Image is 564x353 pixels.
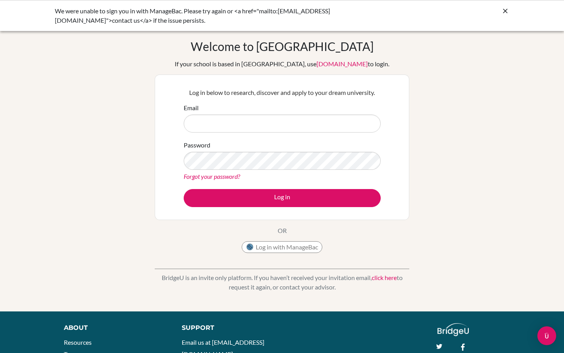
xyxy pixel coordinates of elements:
[55,6,392,25] div: We were unable to sign you in with ManageBac. Please try again or <a href="mailto:[EMAIL_ADDRESS]...
[184,140,210,150] label: Password
[64,323,164,333] div: About
[191,39,374,53] h1: Welcome to [GEOGRAPHIC_DATA]
[537,326,556,345] div: Open Intercom Messenger
[372,274,397,281] a: click here
[64,338,92,346] a: Resources
[175,59,389,69] div: If your school is based in [GEOGRAPHIC_DATA], use to login.
[242,241,322,253] button: Log in with ManageBac
[316,60,368,67] a: [DOMAIN_NAME]
[184,173,240,180] a: Forgot your password?
[437,323,469,336] img: logo_white@2x-f4f0deed5e89b7ecb1c2cc34c3e3d731f90f0f143d5ea2071677605dd97b5244.png
[184,189,381,207] button: Log in
[182,323,274,333] div: Support
[278,226,287,235] p: OR
[155,273,409,292] p: BridgeU is an invite only platform. If you haven’t received your invitation email, to request it ...
[184,88,381,97] p: Log in below to research, discover and apply to your dream university.
[184,103,199,113] label: Email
